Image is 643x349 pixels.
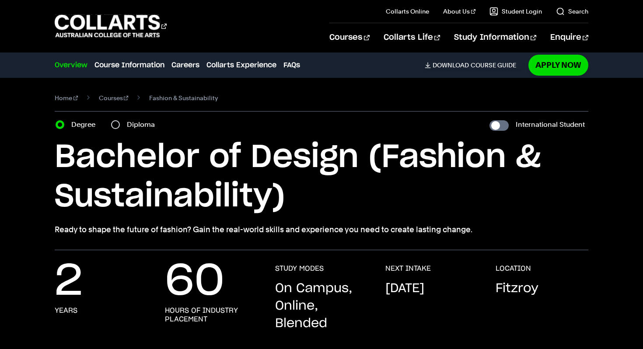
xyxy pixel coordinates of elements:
[489,7,542,16] a: Student Login
[550,23,588,52] a: Enquire
[275,280,368,332] p: On Campus, Online, Blended
[528,55,588,75] a: Apply Now
[127,119,160,131] label: Diploma
[329,23,369,52] a: Courses
[385,280,424,297] p: [DATE]
[283,60,300,70] a: FAQs
[275,264,324,273] h3: STUDY MODES
[516,119,585,131] label: International Student
[55,14,167,38] div: Go to homepage
[496,264,531,273] h3: LOCATION
[425,61,523,69] a: DownloadCourse Guide
[206,60,276,70] a: Collarts Experience
[55,60,87,70] a: Overview
[55,306,77,315] h3: years
[386,7,429,16] a: Collarts Online
[171,60,199,70] a: Careers
[55,223,588,236] p: Ready to shape the future of fashion? Gain the real-world skills and experience you need to creat...
[443,7,475,16] a: About Us
[165,306,258,324] h3: hours of industry placement
[149,92,218,104] span: Fashion & Sustainability
[384,23,440,52] a: Collarts Life
[55,138,588,216] h1: Bachelor of Design (Fashion & Sustainability)
[55,264,83,299] p: 2
[165,264,224,299] p: 60
[496,280,538,297] p: Fitzroy
[433,61,469,69] span: Download
[71,119,101,131] label: Degree
[556,7,588,16] a: Search
[454,23,536,52] a: Study Information
[99,92,129,104] a: Courses
[55,92,78,104] a: Home
[385,264,431,273] h3: NEXT INTAKE
[94,60,164,70] a: Course Information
